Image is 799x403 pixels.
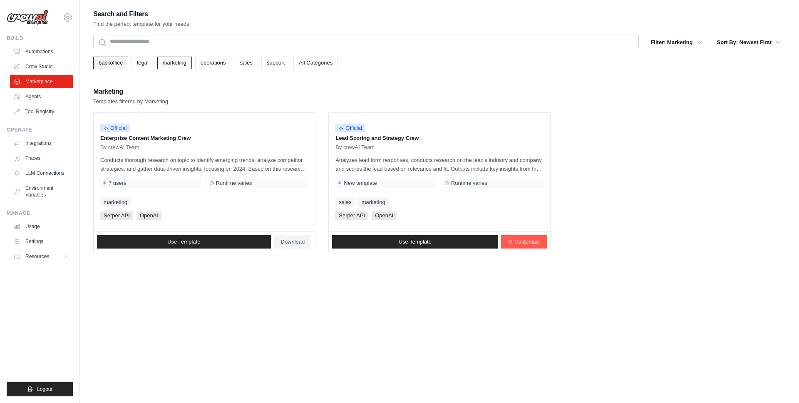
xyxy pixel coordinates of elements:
[37,386,52,393] span: Logout
[100,156,308,173] p: Conducts thorough research on topic to identify emerging trends, analyze competitor strategies, a...
[100,211,133,220] span: Serper API
[7,10,48,25] img: Logo
[358,198,389,206] a: marketing
[93,8,189,20] h2: Search and Filters
[10,250,73,263] button: Resources
[10,182,73,201] a: Environment Variables
[712,35,786,50] button: Sort By: Newest First
[10,60,73,73] a: Crew Studio
[399,239,432,245] span: Use Template
[136,211,161,220] span: OpenAI
[235,57,258,69] a: sales
[7,382,73,396] button: Logout
[10,105,73,118] a: Tool Registry
[10,152,73,165] a: Traces
[7,127,73,133] div: Operate
[335,198,355,206] a: sales
[7,35,73,42] div: Build
[293,57,338,69] a: All Categories
[335,134,543,142] p: Lead Scoring and Strategy Crew
[93,57,128,69] a: backoffice
[10,167,73,180] a: LLM Connections
[274,235,312,249] a: Download
[514,239,540,245] span: Customize
[97,235,271,249] a: Use Template
[132,57,154,69] a: legal
[100,134,308,142] p: Enterprise Content Marketing Crew
[10,235,73,248] a: Settings
[100,144,139,151] span: By crewAI Team
[501,235,546,249] a: Customize
[10,90,73,103] a: Agents
[100,124,130,132] span: Official
[157,57,192,69] a: marketing
[281,239,305,245] span: Download
[10,45,73,58] a: Automations
[195,57,231,69] a: operations
[25,253,49,260] span: Resources
[93,20,189,28] p: Find the perfect template for your needs
[93,97,168,106] p: Templates filtered by Marketing
[7,210,73,216] div: Manage
[167,239,200,245] span: Use Template
[261,57,290,69] a: support
[109,180,127,187] span: 7 users
[344,180,377,187] span: New template
[93,86,168,97] h2: Marketing
[645,35,707,50] button: Filter: Marketing
[216,180,252,187] span: Runtime varies
[451,180,487,187] span: Runtime varies
[372,211,397,220] span: OpenAI
[10,220,73,233] a: Usage
[332,235,498,249] a: Use Template
[10,75,73,88] a: Marketplace
[335,211,368,220] span: Serper API
[335,144,375,151] span: By crewAI Team
[10,137,73,150] a: Integrations
[100,198,131,206] a: marketing
[335,124,365,132] span: Official
[335,156,543,173] p: Analyzes lead form responses, conducts research on the lead's industry and company, and scores th...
